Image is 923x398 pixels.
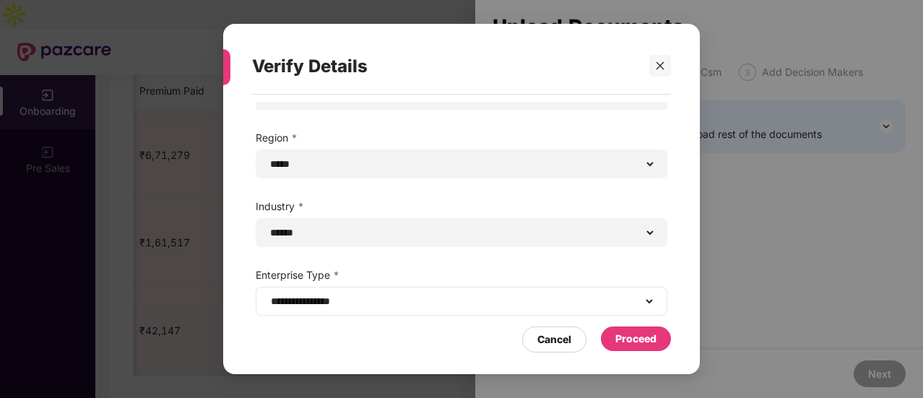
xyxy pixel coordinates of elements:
[615,331,656,347] div: Proceed
[256,267,667,283] label: Enterprise Type
[252,38,636,95] div: Verify Details
[655,61,665,71] span: close
[537,332,571,347] div: Cancel
[256,130,667,146] label: Region
[256,199,667,215] label: Industry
